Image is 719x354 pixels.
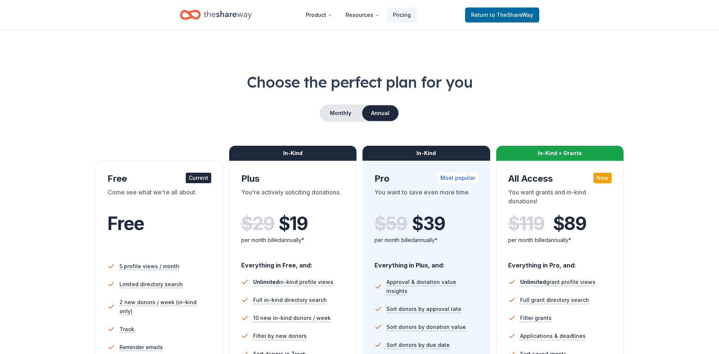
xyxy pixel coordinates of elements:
span: 5 profile views / month [119,262,179,271]
span: $ 39 [412,213,445,234]
span: grant profile views [520,279,595,285]
button: Product [300,7,338,22]
div: You want grants and in-kind donations! [508,188,612,209]
div: per month billed annually* [241,236,345,245]
span: Unlimited [520,279,546,285]
span: Unlimited [253,279,279,285]
div: Everything in Free, and: [241,254,345,270]
span: Approval & donation value insights [386,278,478,296]
span: in-kind profile views [253,279,333,285]
h1: Choose the perfect plan for you [30,72,689,93]
div: In-Kind + Grants [496,146,624,161]
div: Come see what we're all about. [107,188,211,209]
span: 2 new donors / week (in-kind only) [119,298,211,316]
span: Filter grants [520,314,552,323]
div: You're actively soliciting donations. [241,188,345,209]
span: Sort donors by approval rate [386,305,461,314]
div: Pro [374,173,478,185]
span: Sort donors by donation value [386,323,466,332]
div: Everything in Plus, and: [374,254,478,270]
div: You want to save even more time. [374,188,478,209]
span: Limited directory search [119,280,183,289]
span: Filter by new donors [253,332,307,341]
div: Most popular [437,173,478,183]
span: Full in-kind directory search [253,296,327,305]
div: Everything in Pro, and: [508,254,612,270]
span: Full grant directory search [520,296,589,305]
span: $ 89 [553,213,586,234]
span: Return [471,10,533,19]
div: Free [107,173,211,185]
a: Returnto TheShareWay [465,7,539,22]
a: Home [180,6,252,24]
div: per month billed annually* [374,236,478,245]
button: Monthly [321,105,361,121]
div: per month billed annually* [508,236,612,245]
div: Plus [241,173,345,185]
span: Applications & deadlines [520,332,586,341]
div: All Access [508,173,612,185]
div: New [594,173,612,183]
span: 10 new in-kind donors / week [253,314,331,323]
div: In-Kind [229,146,357,161]
a: Pricing [387,7,417,22]
span: Reminder emails [119,343,163,352]
div: In-Kind [362,146,490,161]
button: Annual [362,105,398,121]
span: to TheShareWay [490,12,533,18]
span: Sort donors by due date [386,341,450,350]
span: $ 19 [279,213,308,234]
span: Free [107,212,144,235]
div: Current [186,173,211,183]
button: Resources [340,7,385,22]
span: Track [119,325,134,334]
nav: Main [300,6,417,24]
